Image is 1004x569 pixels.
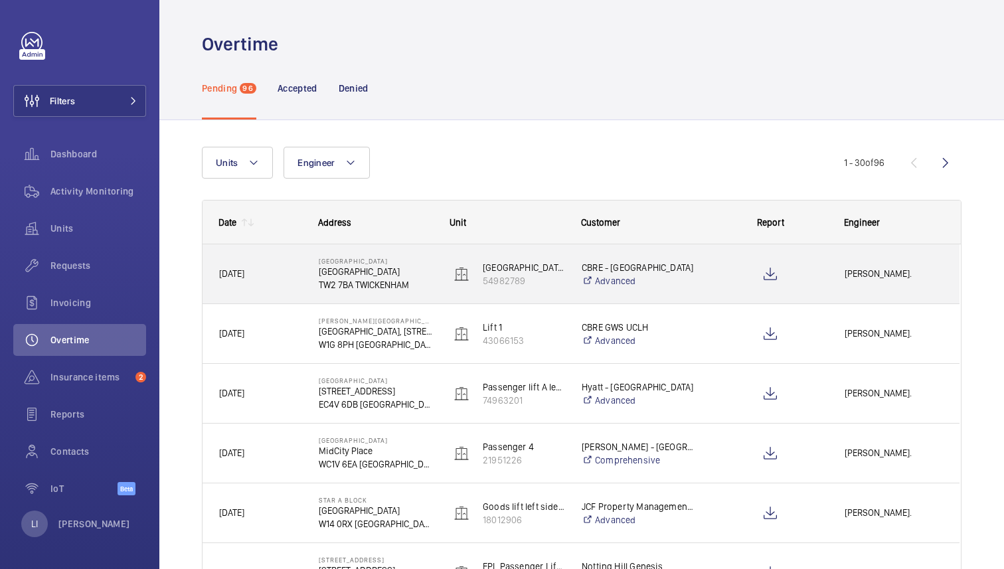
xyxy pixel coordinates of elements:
[319,517,433,530] p: W14 0RX [GEOGRAPHIC_DATA]
[318,217,351,228] span: Address
[483,440,564,453] p: Passenger 4
[483,453,564,467] p: 21951226
[50,482,118,495] span: IoT
[483,500,564,513] p: Goods lift left side colditz
[31,517,38,530] p: LI
[454,386,469,402] img: elevator.svg
[50,445,146,458] span: Contacts
[483,274,564,287] p: 54982789
[582,321,696,334] p: CBRE GWS UCLH
[582,261,696,274] p: CBRE - [GEOGRAPHIC_DATA]
[582,380,696,394] p: Hyatt - [GEOGRAPHIC_DATA]
[319,457,433,471] p: WC1V 6EA [GEOGRAPHIC_DATA]
[240,83,256,94] span: 96
[582,440,696,453] p: [PERSON_NAME] - [GEOGRAPHIC_DATA]
[582,513,696,527] a: Advanced
[581,217,620,228] span: Customer
[219,268,244,279] span: [DATE]
[297,157,335,168] span: Engineer
[13,85,146,117] button: Filters
[454,266,469,282] img: elevator.svg
[339,82,369,95] p: Denied
[483,261,564,274] p: [GEOGRAPHIC_DATA] (MRL)
[219,328,244,339] span: [DATE]
[319,257,433,265] p: [GEOGRAPHIC_DATA]
[319,496,433,504] p: Star A Block
[845,266,943,282] span: [PERSON_NAME].
[450,217,466,228] span: Unit
[319,338,433,351] p: W1G 8PH [GEOGRAPHIC_DATA]
[582,394,696,407] a: Advanced
[845,326,943,341] span: [PERSON_NAME].
[845,446,943,461] span: [PERSON_NAME].
[319,384,433,398] p: [STREET_ADDRESS]
[50,296,146,309] span: Invoicing
[50,185,146,198] span: Activity Monitoring
[844,158,884,167] span: 1 - 30 96
[845,386,943,401] span: [PERSON_NAME].
[216,157,238,168] span: Units
[454,446,469,461] img: elevator.svg
[319,556,433,564] p: [STREET_ADDRESS]
[219,447,244,458] span: [DATE]
[50,147,146,161] span: Dashboard
[483,334,564,347] p: 43066153
[50,370,130,384] span: Insurance items
[202,32,286,56] h1: Overtime
[50,259,146,272] span: Requests
[319,398,433,411] p: EC4V 6DB [GEOGRAPHIC_DATA]
[50,333,146,347] span: Overtime
[319,265,433,278] p: [GEOGRAPHIC_DATA]
[454,326,469,342] img: elevator.svg
[757,217,784,228] span: Report
[865,157,874,168] span: of
[582,334,696,347] a: Advanced
[454,505,469,521] img: elevator.svg
[219,388,244,398] span: [DATE]
[50,222,146,235] span: Units
[50,408,146,421] span: Reports
[202,82,237,95] p: Pending
[319,325,433,338] p: [GEOGRAPHIC_DATA], [STREET_ADDRESS][PERSON_NAME],
[483,394,564,407] p: 74963201
[58,517,130,530] p: [PERSON_NAME]
[582,453,696,467] a: Comprehensive
[118,482,135,495] span: Beta
[219,507,244,518] span: [DATE]
[202,147,273,179] button: Units
[319,444,433,457] p: MidCity Place
[845,505,943,521] span: [PERSON_NAME].
[483,321,564,334] p: Lift 1
[319,504,433,517] p: [GEOGRAPHIC_DATA]
[135,372,146,382] span: 2
[582,500,696,513] p: JCF Property Management - [GEOGRAPHIC_DATA]
[319,436,433,444] p: [GEOGRAPHIC_DATA]
[844,217,880,228] span: Engineer
[284,147,370,179] button: Engineer
[483,380,564,394] p: Passenger lift A left side
[582,274,696,287] a: Advanced
[483,513,564,527] p: 18012906
[319,376,433,384] p: [GEOGRAPHIC_DATA]
[319,317,433,325] p: [PERSON_NAME][GEOGRAPHIC_DATA]
[50,94,75,108] span: Filters
[278,82,317,95] p: Accepted
[218,217,236,228] div: Date
[319,278,433,291] p: TW2 7BA TWICKENHAM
